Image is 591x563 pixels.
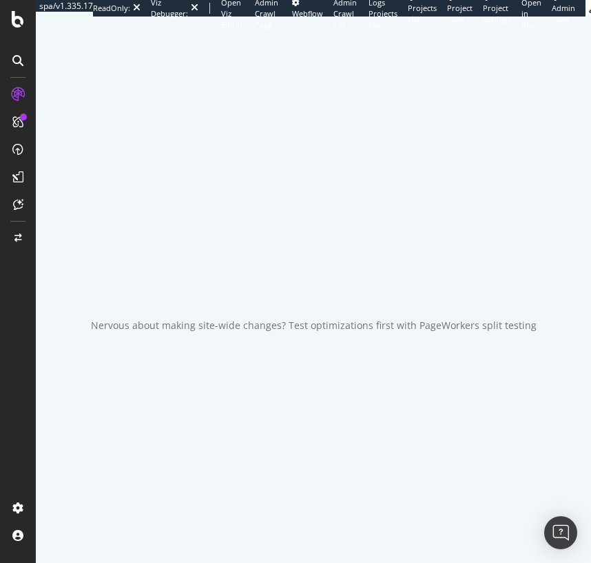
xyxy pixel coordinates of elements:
span: Projects List [408,3,437,24]
span: Project Settings [483,3,511,24]
div: animation [264,247,363,297]
span: Admin Page [552,3,575,24]
div: Open Intercom Messenger [544,516,577,549]
div: Nervous about making site-wide changes? Test optimizations first with PageWorkers split testing [91,319,537,332]
span: Project Page [447,3,473,24]
span: Webflow [292,8,323,19]
div: ReadOnly: [93,3,130,14]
